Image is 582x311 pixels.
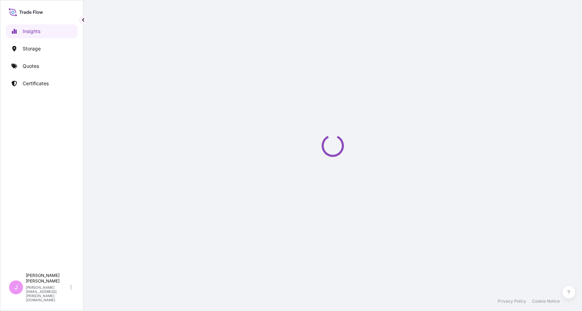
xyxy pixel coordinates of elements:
a: Cookie Notice [532,298,560,304]
p: [PERSON_NAME][EMAIL_ADDRESS][PERSON_NAME][DOMAIN_NAME] [26,285,69,302]
a: Quotes [6,59,78,73]
a: Storage [6,42,78,56]
p: [PERSON_NAME] [PERSON_NAME] [26,273,69,284]
span: J [14,284,18,291]
p: Storage [23,45,41,52]
p: Certificates [23,80,49,87]
a: Privacy Policy [498,298,526,304]
p: Insights [23,28,40,35]
p: Quotes [23,63,39,70]
a: Certificates [6,77,78,90]
a: Insights [6,24,78,38]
